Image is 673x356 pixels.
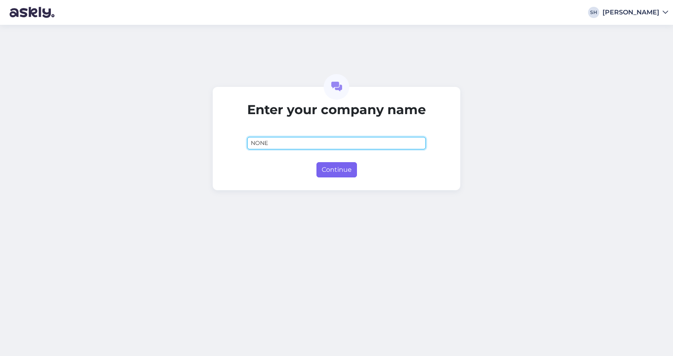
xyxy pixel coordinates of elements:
div: SH [588,7,599,18]
a: [PERSON_NAME] [602,9,668,16]
button: Continue [316,162,357,177]
div: [PERSON_NAME] [602,9,659,16]
h2: Enter your company name [247,102,426,117]
input: ABC Corporation [247,137,426,149]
